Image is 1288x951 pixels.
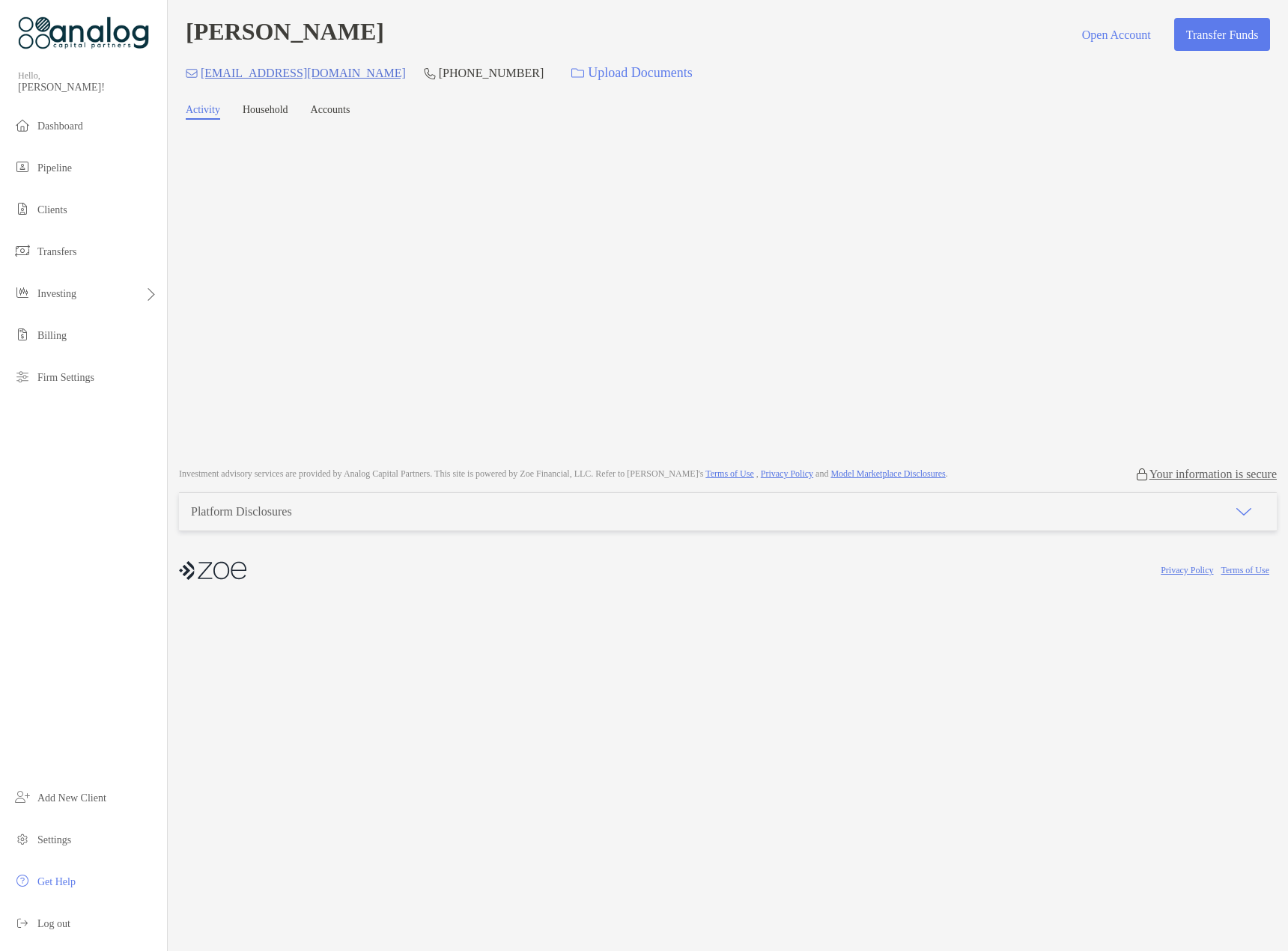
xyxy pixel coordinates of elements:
span: [PERSON_NAME]! [18,82,158,94]
span: Pipeline [37,162,72,174]
span: Add New Client [37,792,106,804]
a: Privacy Policy [761,468,813,479]
p: Your information is secure [1149,467,1277,481]
span: Firm Settings [37,372,94,383]
a: Terms of Use [1221,565,1269,575]
span: Get Help [37,876,76,887]
img: Email Icon [186,69,198,78]
a: Model Marketplace Disclosures [830,468,945,479]
h4: [PERSON_NAME] [186,18,384,51]
img: button icon [571,68,584,79]
img: investing icon [13,284,31,302]
img: icon arrow [1235,503,1253,521]
img: transfers icon [13,242,31,260]
img: logout icon [13,914,31,932]
span: Clients [37,204,67,215]
a: Activity [186,104,220,120]
span: Investing [37,288,76,299]
a: Privacy Policy [1161,565,1213,575]
div: Platform Disclosures [191,505,292,519]
span: Dashboard [37,120,83,132]
button: Open Account [1070,18,1162,51]
span: Settings [37,834,71,845]
p: [EMAIL_ADDRESS][DOMAIN_NAME] [201,64,406,82]
p: Investment advisory services are provided by Analog Capital Partners . This site is powered by Zo... [179,468,948,480]
img: clients icon [13,200,31,218]
img: Phone Icon [424,67,436,79]
a: Accounts [311,104,350,120]
p: [PHONE_NUMBER] [439,64,544,82]
a: Upload Documents [562,57,702,89]
button: Transfer Funds [1174,18,1270,51]
img: settings icon [13,830,31,848]
img: company logo [179,554,246,587]
span: Transfers [37,246,76,257]
img: pipeline icon [13,158,31,176]
span: Billing [37,330,67,341]
img: dashboard icon [13,116,31,134]
img: billing icon [13,325,31,343]
img: firm-settings icon [13,367,31,385]
a: Household [243,104,288,120]
span: Log out [37,918,70,929]
img: get-help icon [13,872,31,890]
a: Terms of Use [705,468,753,479]
img: Zoe Logo [18,6,149,60]
img: add_new_client icon [13,788,31,806]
